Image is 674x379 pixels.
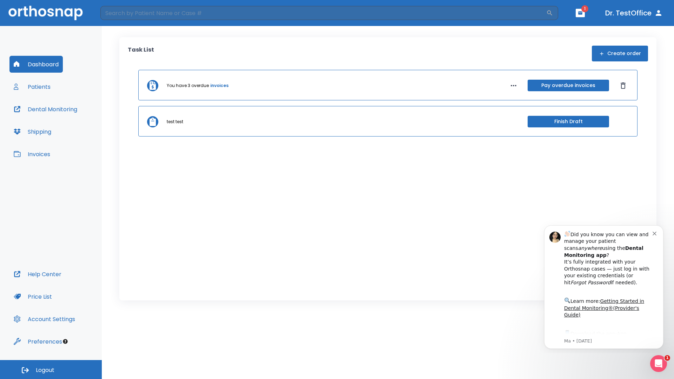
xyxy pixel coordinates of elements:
[128,46,154,61] p: Task List
[167,82,209,89] p: You have 3 overdue
[665,355,670,361] span: 1
[62,338,68,345] div: Tooltip anchor
[581,5,588,12] span: 1
[9,146,54,162] button: Invoices
[534,219,674,353] iframe: Intercom notifications message
[602,7,666,19] button: Dr. TestOffice
[119,11,125,16] button: Dismiss notification
[9,78,55,95] button: Patients
[592,46,648,61] button: Create order
[528,116,609,127] button: Finish Draft
[31,110,119,146] div: Download the app: | ​ Let us know if you need help getting started!
[9,123,55,140] button: Shipping
[167,119,183,125] p: test test
[9,311,79,327] button: Account Settings
[9,56,63,73] button: Dashboard
[31,112,93,125] a: App Store
[9,288,56,305] button: Price List
[9,266,66,282] button: Help Center
[210,82,229,89] a: invoices
[617,80,629,91] button: Dismiss
[36,366,54,374] span: Logout
[8,6,83,20] img: Orthosnap
[9,333,66,350] button: Preferences
[650,355,667,372] iframe: Intercom live chat
[31,119,119,125] p: Message from Ma, sent 7w ago
[528,80,609,91] button: Pay overdue invoices
[9,101,81,118] button: Dental Monitoring
[100,6,546,20] input: Search by Patient Name or Case #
